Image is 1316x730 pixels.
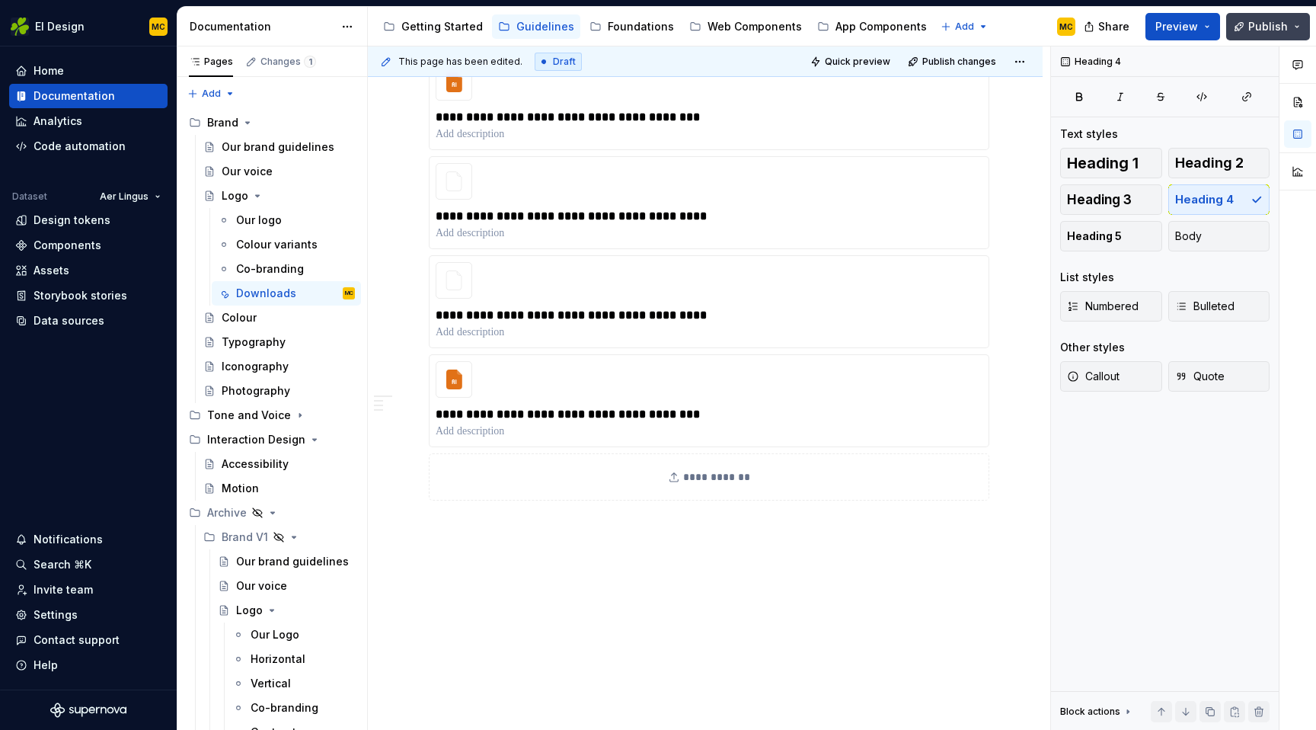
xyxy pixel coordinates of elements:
[1168,291,1270,322] button: Bulleted
[189,56,233,68] div: Pages
[1060,706,1120,718] div: Block actions
[516,19,574,34] div: Guidelines
[34,557,91,572] div: Search ⌘K
[34,632,120,648] div: Contact support
[9,109,168,133] a: Analytics
[9,258,168,283] a: Assets
[922,56,996,68] span: Publish changes
[1060,340,1125,355] div: Other styles
[1060,361,1162,392] button: Callout
[345,286,353,301] div: MC
[251,627,299,642] div: Our Logo
[207,505,247,520] div: Archive
[1067,155,1139,171] span: Heading 1
[1175,229,1202,244] span: Body
[50,703,126,718] svg: Supernova Logo
[9,603,168,627] a: Settings
[34,238,101,253] div: Components
[34,288,127,303] div: Storybook stories
[222,335,286,350] div: Typography
[1175,155,1244,171] span: Heading 2
[197,135,361,159] a: Our brand guidelines
[1175,299,1235,314] span: Bulleted
[34,607,78,623] div: Settings
[34,263,69,278] div: Assets
[377,14,489,39] a: Getting Started
[1168,361,1270,392] button: Quote
[1060,270,1114,285] div: List styles
[34,582,93,597] div: Invite team
[212,257,361,281] a: Co-branding
[806,51,897,72] button: Quick preview
[3,10,174,43] button: EI DesignMC
[1067,229,1122,244] span: Heading 5
[835,19,927,34] div: App Components
[9,628,168,652] button: Contact support
[1067,192,1132,207] span: Heading 3
[236,213,282,228] div: Our logo
[9,208,168,232] a: Design tokens
[1226,13,1310,40] button: Publish
[1168,148,1270,178] button: Heading 2
[9,233,168,258] a: Components
[1060,126,1118,142] div: Text styles
[190,19,334,34] div: Documentation
[1155,19,1198,34] span: Preview
[1060,221,1162,251] button: Heading 5
[304,56,316,68] span: 1
[222,456,289,472] div: Accessibility
[212,232,361,257] a: Colour variants
[9,653,168,677] button: Help
[260,56,316,68] div: Changes
[9,84,168,108] a: Documentation
[212,574,361,598] a: Our voice
[34,88,115,104] div: Documentation
[9,552,168,577] button: Search ⌘K
[197,525,361,549] div: Brand V1
[197,306,361,330] a: Colour
[1145,13,1220,40] button: Preview
[398,56,522,68] span: This page has been edited.
[152,21,165,33] div: MC
[34,532,103,547] div: Notifications
[236,578,287,594] div: Our voice
[1060,291,1162,322] button: Numbered
[93,186,168,207] button: Aer Lingus
[212,208,361,232] a: Our logo
[34,63,64,78] div: Home
[9,134,168,158] a: Code automation
[9,283,168,308] a: Storybook stories
[583,14,680,39] a: Foundations
[197,379,361,403] a: Photography
[197,159,361,184] a: Our voice
[197,476,361,501] a: Motion
[222,139,334,155] div: Our brand guidelines
[34,213,110,228] div: Design tokens
[11,18,29,36] img: 56b5df98-d96d-4d7e-807c-0afdf3bdaefa.png
[251,652,305,667] div: Horizontal
[236,237,318,252] div: Colour variants
[212,598,361,623] a: Logo
[236,554,349,569] div: Our brand guidelines
[226,647,361,671] a: Horizontal
[34,658,58,673] div: Help
[936,16,993,37] button: Add
[222,310,257,325] div: Colour
[608,19,674,34] div: Foundations
[34,114,82,129] div: Analytics
[222,530,268,545] div: Brand V1
[811,14,933,39] a: App Components
[183,403,361,427] div: Tone and Voice
[1175,369,1225,384] span: Quote
[183,501,361,525] div: Archive
[708,19,802,34] div: Web Components
[401,19,483,34] div: Getting Started
[1060,184,1162,215] button: Heading 3
[226,671,361,696] a: Vertical
[9,309,168,333] a: Data sources
[955,21,974,33] span: Add
[226,696,361,720] a: Co-branding
[9,59,168,83] a: Home
[251,676,291,691] div: Vertical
